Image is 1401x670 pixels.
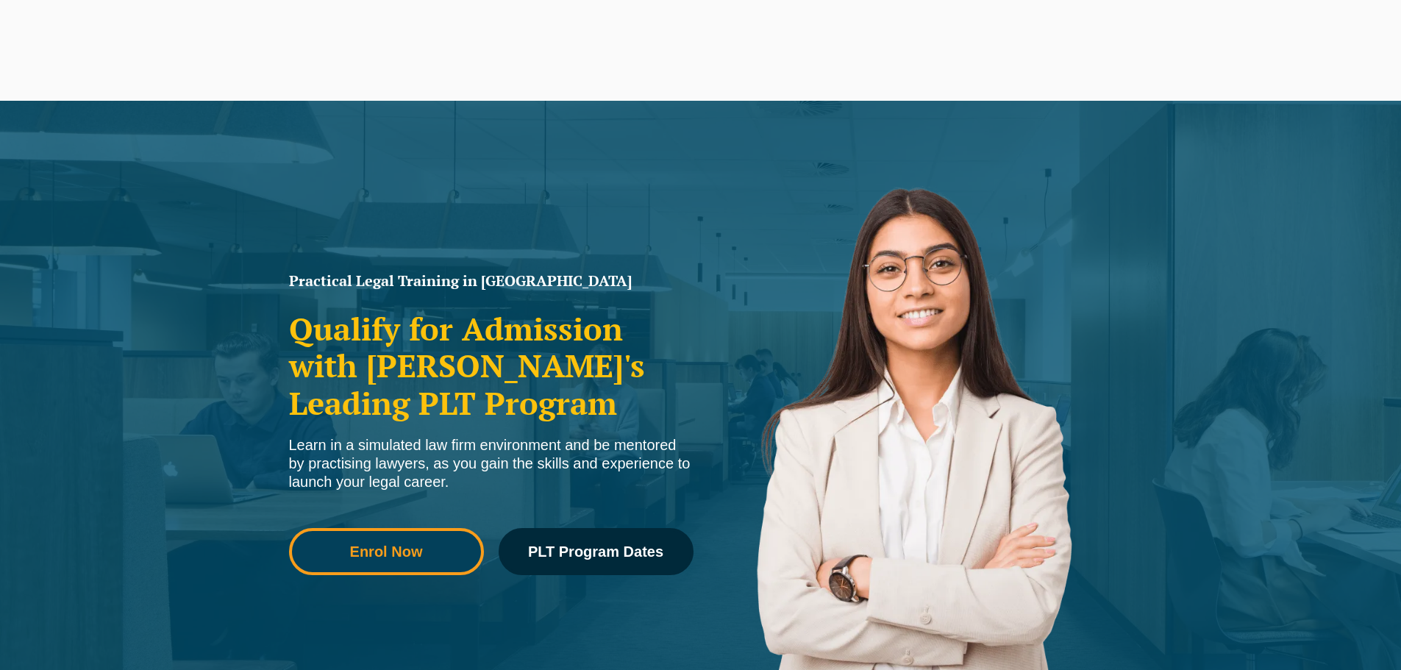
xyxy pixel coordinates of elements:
[289,436,694,491] div: Learn in a simulated law firm environment and be mentored by practising lawyers, as you gain the ...
[528,544,663,559] span: PLT Program Dates
[499,528,694,575] a: PLT Program Dates
[289,274,694,288] h1: Practical Legal Training in [GEOGRAPHIC_DATA]
[350,544,423,559] span: Enrol Now
[289,310,694,421] h2: Qualify for Admission with [PERSON_NAME]'s Leading PLT Program
[289,528,484,575] a: Enrol Now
